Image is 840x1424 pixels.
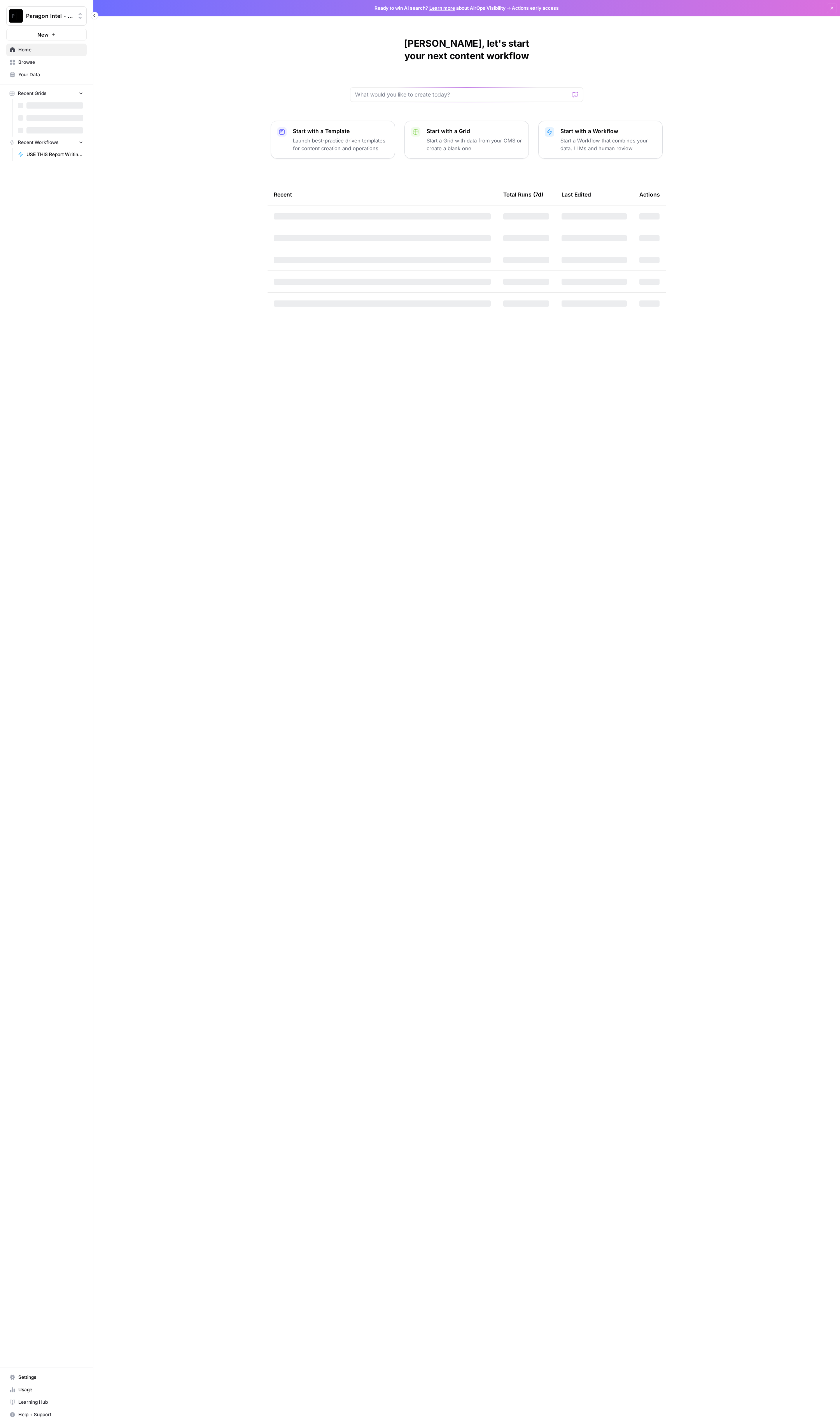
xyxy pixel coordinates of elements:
div: Last Edited [562,184,591,205]
a: Learn more [429,5,455,11]
h1: [PERSON_NAME], let's start your next content workflow [350,37,583,62]
a: Home [6,44,87,56]
span: Your Data [18,71,83,78]
button: Recent Grids [6,88,87,99]
p: Start a Workflow that combines your data, LLMs and human review [560,137,656,152]
div: Recent [274,184,491,205]
button: Start with a TemplateLaunch best-practice driven templates for content creation and operations [271,121,395,159]
button: Help + Support [6,1408,87,1421]
span: Ready to win AI search? about AirOps Visibility [374,5,506,12]
a: Settings [6,1371,87,1384]
input: What would you like to create today? [355,91,569,98]
p: Start with a Grid [427,127,522,135]
button: New [6,29,87,40]
span: Browse [18,59,83,66]
a: Your Data [6,68,87,81]
p: Start a Grid with data from your CMS or create a blank one [427,137,522,152]
span: Usage [18,1386,83,1393]
div: Total Runs (7d) [503,184,543,205]
span: Settings [18,1374,83,1381]
img: Paragon Intel - Bill / Ty / Colby R&D Logo [9,9,23,23]
p: Start with a Workflow [560,127,656,135]
button: Workspace: Paragon Intel - Bill / Ty / Colby R&D [6,6,87,26]
button: Start with a WorkflowStart a Workflow that combines your data, LLMs and human review [538,121,663,159]
span: Learning Hub [18,1399,83,1406]
p: Launch best-practice driven templates for content creation and operations [293,137,388,152]
span: Actions early access [512,5,559,12]
span: Help + Support [18,1411,83,1418]
span: Paragon Intel - Bill / Ty / [PERSON_NAME] R&D [26,12,73,20]
a: Learning Hub [6,1396,87,1408]
span: Home [18,46,83,53]
a: USE THIS Report Writing Workflow - v2 Gemini One Analysis [14,148,87,161]
p: Start with a Template [293,127,388,135]
span: Recent Grids [18,90,46,97]
a: Usage [6,1384,87,1396]
button: Recent Workflows [6,137,87,148]
span: Recent Workflows [18,139,58,146]
button: Start with a GridStart a Grid with data from your CMS or create a blank one [404,121,529,159]
div: Actions [639,184,660,205]
a: Browse [6,56,87,68]
span: New [37,31,49,39]
span: USE THIS Report Writing Workflow - v2 Gemini One Analysis [26,151,83,158]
